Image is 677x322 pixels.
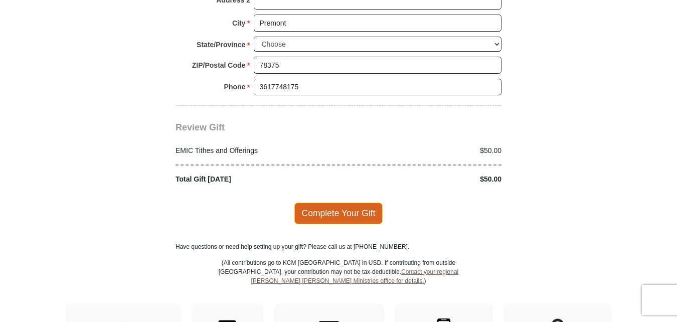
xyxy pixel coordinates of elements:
[176,242,501,251] p: Have questions or need help setting up your gift? Please call us at [PHONE_NUMBER].
[171,174,339,185] div: Total Gift [DATE]
[251,268,458,284] a: Contact your regional [PERSON_NAME] [PERSON_NAME] Ministries office for details.
[294,203,383,224] span: Complete Your Gift
[339,174,507,185] div: $50.00
[171,145,339,156] div: EMIC Tithes and Offerings
[339,145,507,156] div: $50.00
[232,16,245,30] strong: City
[224,80,246,94] strong: Phone
[197,38,245,52] strong: State/Province
[176,122,225,132] span: Review Gift
[192,58,246,72] strong: ZIP/Postal Code
[218,258,459,303] p: (All contributions go to KCM [GEOGRAPHIC_DATA] in USD. If contributing from outside [GEOGRAPHIC_D...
